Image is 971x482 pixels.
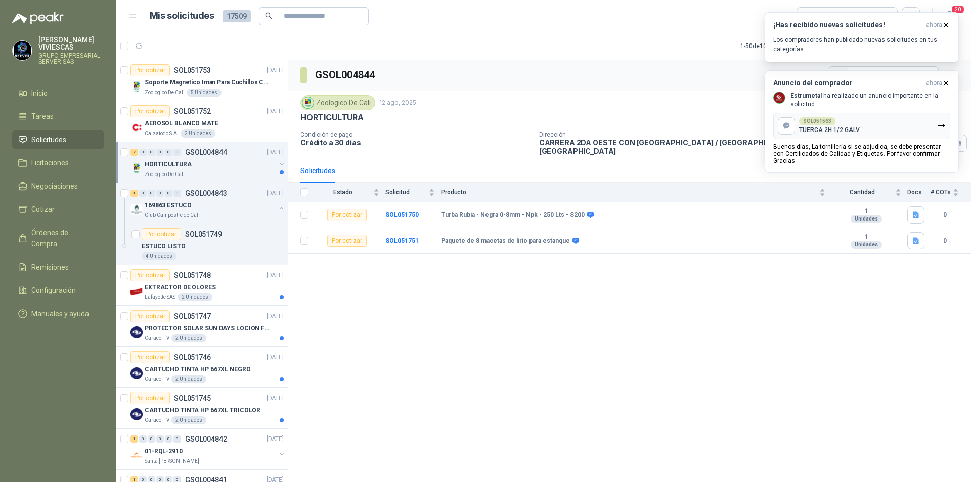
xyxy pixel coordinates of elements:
p: PROTECTOR SOLAR SUN DAYS LOCION FPS 50 CAJA X 24 UN [145,324,271,333]
p: [DATE] [267,393,284,403]
a: Inicio [12,83,104,103]
span: Producto [441,189,817,196]
div: 0 [165,149,172,156]
p: AEROSOL BLANCO MATE [145,119,218,128]
b: 1 [831,233,901,241]
a: Por cotizarSOL051748[DATE] Company LogoEXTRACTOR DE OLORESLafayette SAS2 Unidades [116,265,288,306]
div: 0 [173,149,181,156]
p: Caracol TV [145,416,169,424]
div: Por cotizar [327,235,367,247]
a: SOL051750 [385,211,419,218]
b: Estrumetal [790,92,822,99]
span: Remisiones [31,261,69,273]
img: Company Logo [130,285,143,297]
p: GSOL004842 [185,435,227,443]
p: [DATE] [267,434,284,444]
span: ahora [926,79,942,87]
th: Cantidad [831,183,907,202]
a: Manuales y ayuda [12,304,104,323]
p: 01-RQL-2910 [145,447,183,456]
a: Remisiones [12,257,104,277]
p: Caracol TV [145,375,169,383]
span: 17509 [223,10,251,22]
a: Negociaciones [12,177,104,196]
span: 20 [951,5,965,14]
a: Por cotizarSOL051747[DATE] Company LogoPROTECTOR SOLAR SUN DAYS LOCION FPS 50 CAJA X 24 UNCaracol... [116,306,288,347]
span: Órdenes de Compra [31,227,95,249]
div: 1 [130,435,138,443]
a: Por cotizarSOL051753[DATE] Company LogoSoporte Magnetico Iman Para Cuchillos Cocina 37.5 Cm De Lu... [116,60,288,101]
p: Zoologico De Cali [145,170,185,179]
th: Docs [907,183,931,202]
img: Company Logo [302,97,314,108]
img: Company Logo [130,162,143,174]
p: EXTRACTOR DE OLORES [145,283,216,292]
div: 5 Unidades [187,89,222,97]
a: Configuración [12,281,104,300]
div: 0 [139,149,147,156]
h3: ¡Has recibido nuevas solicitudes! [773,21,922,29]
div: 0 [156,190,164,197]
div: 4 Unidades [142,252,176,260]
div: Todas [803,11,824,22]
h3: GSOL004844 [315,67,376,83]
div: Por cotizar [130,105,170,117]
p: Lafayette SAS [145,293,175,301]
div: Por cotizar [130,351,170,363]
p: CARRERA 2DA OESTE CON [GEOGRAPHIC_DATA] / [GEOGRAPHIC_DATA][PERSON_NAME] Cali , [PERSON_NAME][GEO... [539,138,946,155]
div: Por cotizar [327,209,367,221]
a: 1 0 0 0 0 0 GSOL004842[DATE] Company Logo01-RQL-2910Santa [PERSON_NAME] [130,433,286,465]
div: Por cotizar [130,64,170,76]
img: Company Logo [130,408,143,420]
div: Solicitudes [300,165,335,177]
span: Manuales y ayuda [31,308,89,319]
img: Company Logo [130,367,143,379]
a: Licitaciones [12,153,104,172]
a: 2 0 0 0 0 0 GSOL004844[DATE] Company LogoHORTICULTURAZoologico De Cali [130,146,286,179]
img: Logo peakr [12,12,64,24]
th: Producto [441,183,831,202]
div: 2 Unidades [181,129,215,138]
p: TUERCA 2H 1/2 GALV. [799,126,861,134]
button: SOL051563TUERCA 2H 1/2 GALV. [773,113,950,139]
p: HORTICULTURA [300,112,364,123]
a: Solicitudes [12,130,104,149]
p: [DATE] [267,66,284,75]
button: 20 [941,7,959,25]
p: SOL051748 [174,272,211,279]
a: Por cotizarSOL051745[DATE] Company LogoCARTUCHO TINTA HP 667XL TRICOLORCaracol TV2 Unidades [116,388,288,429]
div: Zoologico De Cali [300,95,375,110]
div: 0 [148,190,155,197]
p: Dirección [539,131,946,138]
p: GSOL004844 [185,149,227,156]
p: 12 ago, 2025 [379,98,416,108]
p: SOL051747 [174,313,211,320]
div: 0 [165,190,172,197]
span: Negociaciones [31,181,78,192]
span: Licitaciones [31,157,69,168]
a: Por cotizarSOL051749ESTUCO LISTO4 Unidades [116,224,288,265]
span: search [265,12,272,19]
div: 0 [148,435,155,443]
div: 0 [148,149,155,156]
div: 2 Unidades [178,293,212,301]
div: Por cotizar [130,310,170,322]
img: Company Logo [13,41,32,60]
span: # COTs [931,189,951,196]
p: ha realizado un anuncio importante en la solicitud. [790,92,950,109]
p: [DATE] [267,189,284,198]
span: Solicitudes [31,134,66,145]
p: [DATE] [267,312,284,321]
span: Solicitud [385,189,427,196]
b: 0 [931,236,959,246]
p: SOL051752 [174,108,211,115]
button: ¡Has recibido nuevas solicitudes!ahora Los compradores han publicado nuevas solicitudes en tus ca... [765,12,959,62]
p: ESTUCO LISTO [142,242,186,251]
p: [DATE] [267,271,284,280]
span: Cantidad [831,189,893,196]
b: Paquete de 8 macetas de lirio para estanque [441,237,570,245]
p: Calzatodo S.A. [145,129,179,138]
p: SOL051753 [174,67,211,74]
a: SOL051751 [385,237,419,244]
